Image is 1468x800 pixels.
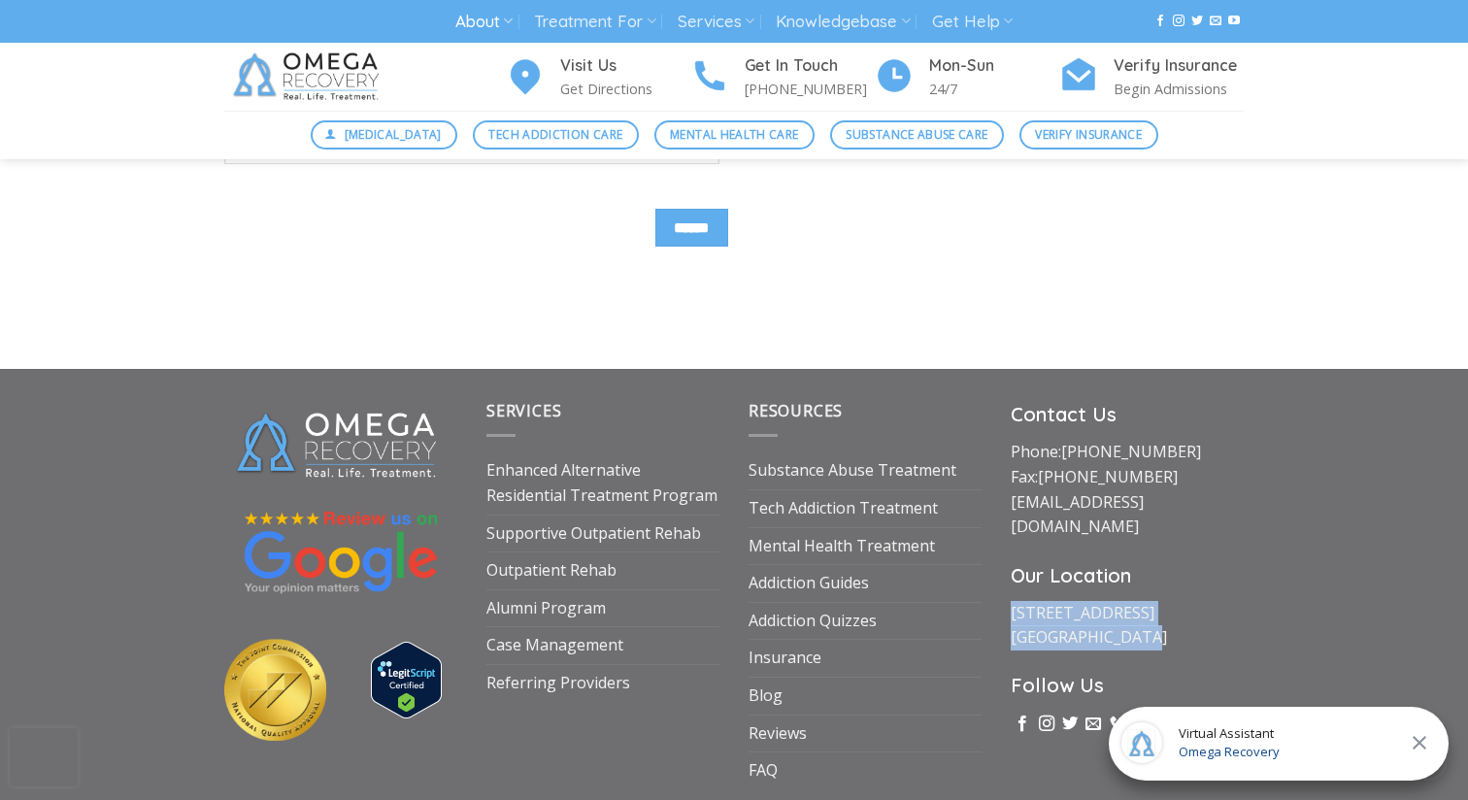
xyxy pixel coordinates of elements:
a: Supportive Outpatient Rehab [486,516,701,552]
a: Services [678,4,754,40]
a: [EMAIL_ADDRESS][DOMAIN_NAME] [1011,491,1144,538]
a: Visit Us Get Directions [506,53,690,101]
a: [STREET_ADDRESS][GEOGRAPHIC_DATA] [1011,602,1167,649]
span: Resources [749,400,843,421]
a: Follow on Twitter [1062,716,1078,733]
p: Get Directions [560,78,690,100]
a: Reviews [749,716,807,752]
h4: Visit Us [560,53,690,79]
span: Mental Health Care [670,125,798,144]
p: [PHONE_NUMBER] [745,78,875,100]
span: Substance Abuse Care [846,125,987,144]
a: [PHONE_NUMBER] [1061,441,1201,462]
a: Outpatient Rehab [486,552,617,589]
a: Verify LegitScript Approval for www.omegarecovery.org [371,668,442,689]
p: Phone: Fax: [1011,440,1244,539]
a: Send us an email [1085,716,1101,733]
img: Omega Recovery [224,43,394,111]
a: Referring Providers [486,665,630,702]
a: Enhanced Alternative Residential Treatment Program [486,452,719,514]
a: Addiction Quizzes [749,603,877,640]
a: Knowledgebase [776,4,910,40]
a: Case Management [486,627,623,664]
a: Get In Touch [PHONE_NUMBER] [690,53,875,101]
a: Follow on YouTube [1228,15,1240,28]
a: FAQ [749,752,778,789]
a: Get Help [932,4,1013,40]
a: Insurance [749,640,821,677]
a: Follow on Instagram [1039,716,1054,733]
h4: Verify Insurance [1114,53,1244,79]
p: 24/7 [929,78,1059,100]
img: Verify Approval for www.omegarecovery.org [371,642,442,718]
a: About [455,4,513,40]
a: Follow on Facebook [1015,716,1030,733]
h3: Follow Us [1011,670,1244,701]
a: Substance Abuse Care [830,120,1004,150]
span: Tech Addiction Care [488,125,622,144]
iframe: reCAPTCHA [10,728,78,786]
a: Mental Health Care [654,120,815,150]
h4: Mon-Sun [929,53,1059,79]
a: Blog [749,678,783,715]
a: Send us an email [1210,15,1221,28]
a: Follow on Instagram [1173,15,1184,28]
a: [MEDICAL_DATA] [311,120,458,150]
a: Follow on Facebook [1154,15,1166,28]
a: Verify Insurance Begin Admissions [1059,53,1244,101]
a: Tech Addiction Care [473,120,639,150]
span: [MEDICAL_DATA] [345,125,442,144]
a: Addiction Guides [749,565,869,602]
a: Substance Abuse Treatment [749,452,956,489]
a: Tech Addiction Treatment [749,490,938,527]
a: Verify Insurance [1019,120,1158,150]
p: Begin Admissions [1114,78,1244,100]
h4: Get In Touch [745,53,875,79]
a: Follow on Twitter [1191,15,1203,28]
a: [PHONE_NUMBER] [1038,466,1178,487]
a: Mental Health Treatment [749,528,935,565]
h3: Our Location [1011,560,1244,591]
strong: Contact Us [1011,402,1117,426]
span: Services [486,400,561,421]
a: Treatment For [534,4,655,40]
span: Verify Insurance [1035,125,1142,144]
a: Alumni Program [486,590,606,627]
